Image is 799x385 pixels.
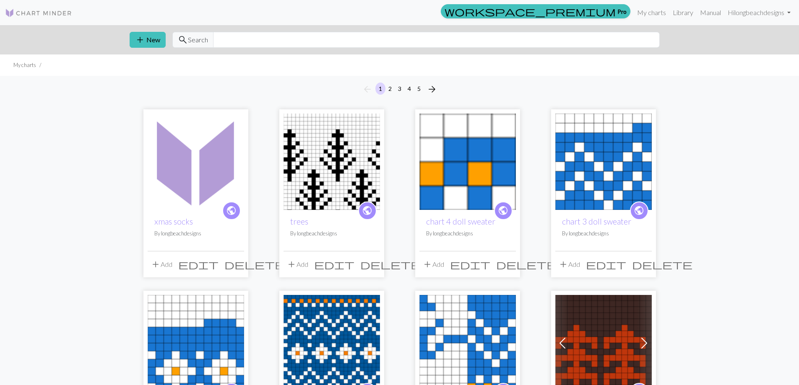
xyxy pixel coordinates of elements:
[130,32,166,48] button: New
[284,256,311,272] button: Add
[496,258,557,270] span: delete
[634,4,669,21] a: My charts
[419,114,516,210] img: chart 4 doll sweater
[450,259,490,269] i: Edit
[290,217,308,226] a: trees
[426,217,495,226] a: chart 4 doll sweater
[226,204,237,217] span: public
[632,258,692,270] span: delete
[375,83,385,95] button: 1
[583,256,629,272] button: Edit
[284,157,380,165] a: trees
[669,4,697,21] a: Library
[286,258,297,270] span: add
[586,258,626,270] span: edit
[629,256,695,272] button: Delete
[13,61,36,69] li: My charts
[586,259,626,269] i: Edit
[188,35,208,45] span: Search
[311,256,357,272] button: Edit
[5,8,72,18] img: Logo
[284,114,380,210] img: trees
[154,230,237,238] p: By longbeachdesigns
[221,256,288,272] button: Delete
[562,217,631,226] a: chart 3 doll sweater
[426,230,509,238] p: By longbeachdesigns
[178,258,219,270] span: edit
[362,204,372,217] span: public
[357,256,424,272] button: Delete
[414,83,424,95] button: 5
[154,217,193,226] a: xmas socks
[498,202,508,219] i: public
[555,256,583,272] button: Add
[178,34,188,46] span: search
[290,230,373,238] p: By longbeachdesigns
[555,157,652,165] a: chart 3 doll sweater
[494,202,513,220] a: public
[178,259,219,269] i: Edit
[447,256,493,272] button: Edit
[634,204,644,217] span: public
[558,258,568,270] span: add
[148,114,244,210] img: xmas socks
[314,259,354,269] i: Edit
[404,83,414,95] button: 4
[148,338,244,346] a: chart 2 doll sweater
[148,256,175,272] button: Add
[358,202,377,220] a: public
[224,258,285,270] span: delete
[226,202,237,219] i: public
[555,114,652,210] img: chart 3 doll sweater
[314,258,354,270] span: edit
[419,157,516,165] a: chart 4 doll sweater
[634,202,644,219] i: public
[419,338,516,346] a: chart 1 doll sweater
[359,83,440,96] nav: Page navigation
[427,84,437,94] i: Next
[135,34,145,46] span: add
[385,83,395,95] button: 2
[493,256,560,272] button: Delete
[422,258,432,270] span: add
[555,338,652,346] a: LOPI BEANIE
[151,258,161,270] span: add
[175,256,221,272] button: Edit
[441,4,630,18] a: Pro
[562,230,645,238] p: By longbeachdesigns
[697,4,724,21] a: Manual
[148,157,244,165] a: xmas socks
[222,202,241,220] a: public
[630,202,648,220] a: public
[424,83,440,96] button: Next
[724,4,794,21] a: Hilongbeachdesigns
[427,83,437,95] span: arrow_forward
[445,5,616,17] span: workspace_premium
[284,338,380,346] a: Full doll sweater chart
[419,256,447,272] button: Add
[360,258,421,270] span: delete
[498,204,508,217] span: public
[395,83,405,95] button: 3
[450,258,490,270] span: edit
[362,202,372,219] i: public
